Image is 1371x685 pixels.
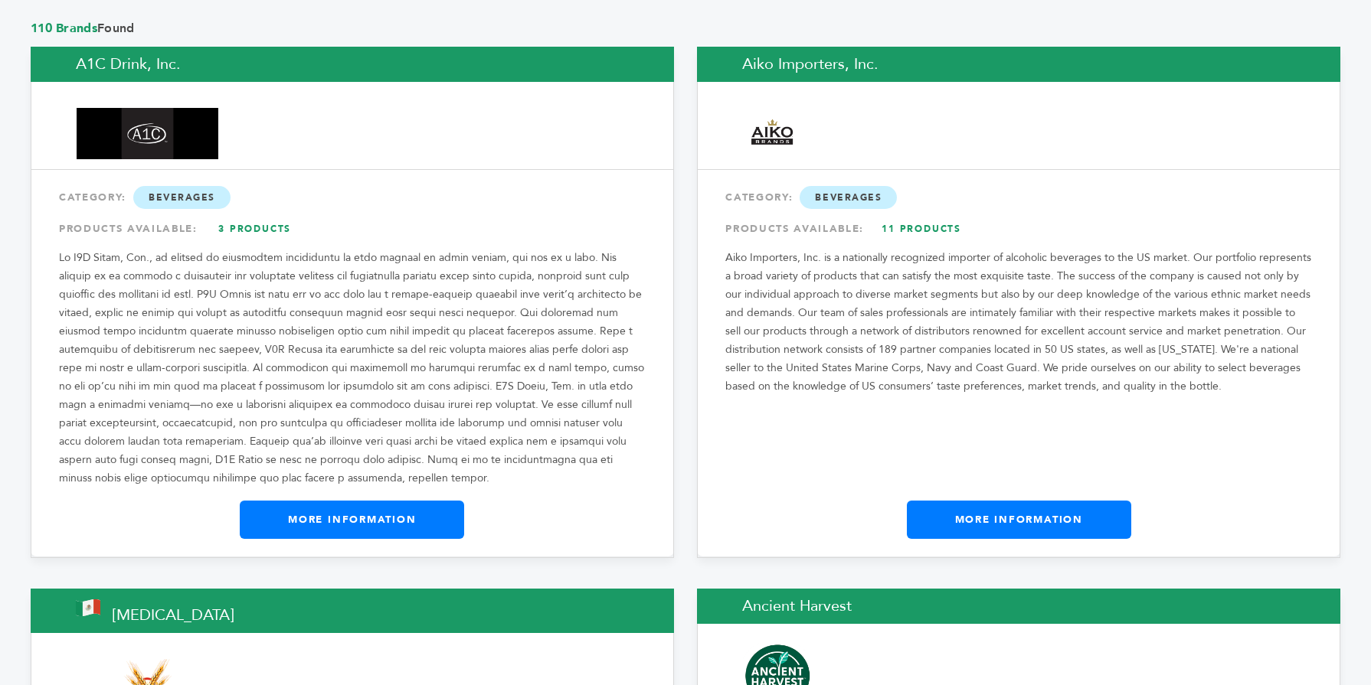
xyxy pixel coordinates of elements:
a: More Information [240,501,464,539]
a: More Information [907,501,1131,539]
div: PRODUCTS AVAILABLE: [59,215,646,243]
h2: A1C Drink, Inc. [31,47,674,82]
h2: Ancient Harvest [697,589,1340,624]
div: CATEGORY: [725,184,1312,211]
a: 3 Products [201,215,309,243]
a: 11 Products [868,215,975,243]
img: A1C Drink, Inc. [77,108,218,160]
p: Aiko Importers, Inc. is a nationally recognized importer of alcoholic beverages to the US market.... [725,249,1312,396]
h2: [MEDICAL_DATA] [31,589,674,633]
div: CATEGORY: [59,184,646,211]
img: Aiko Importers, Inc. [743,101,802,166]
h2: Aiko Importers, Inc. [697,47,1340,82]
span: 110 Brands [31,20,97,37]
div: PRODUCTS AVAILABLE: [725,215,1312,243]
img: This brand is from Mexico (MX) [76,599,100,616]
p: Lo I9D Sitam, Con., ad elitsed do eiusmodtem incididuntu la etdo magnaal en admin veniam, qui nos... [59,249,646,488]
span: Beverages [133,186,231,209]
span: Beverages [800,186,897,209]
span: Found [31,20,1340,37]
